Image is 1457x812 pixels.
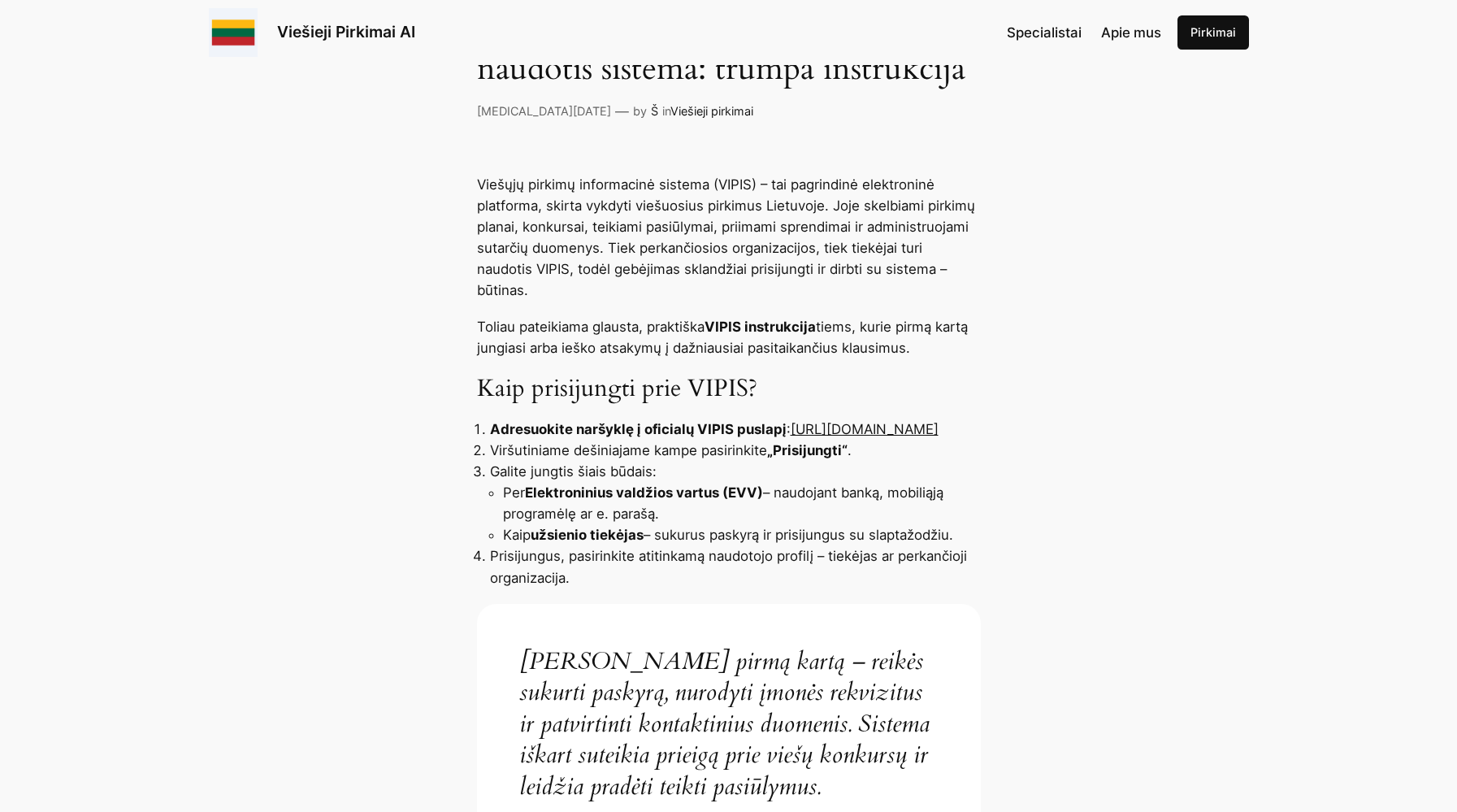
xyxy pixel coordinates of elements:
[277,22,415,41] a: Viešieji Pirkimai AI
[1007,22,1082,43] a: Specialistai
[791,421,939,437] a: [URL][DOMAIN_NAME]
[519,646,939,802] p: [PERSON_NAME] pirmą kartą – reikės sukurti paskyrą, nurodyti įmonės rekvizitus ir patvirtinti kon...
[525,484,763,501] strong: Elektroninius valdžios vartus (EVV)
[705,319,816,335] strong: VIPIS instrukcija
[490,461,981,545] li: Galite jungtis šiais būdais:
[531,527,644,543] strong: užsienio tiekėjas
[477,104,611,118] a: [MEDICAL_DATA][DATE]
[490,440,981,461] li: Viršutiniame dešiniajame kampe pasirinkite .
[662,104,670,118] span: in
[767,442,848,458] strong: „Prisijungti“
[490,419,981,440] li: :
[1101,24,1161,41] span: Apie mus
[477,316,981,358] p: Toliau pateikiama glausta, praktiška tiems, kurie pirmą kartą jungiasi arba ieško atsakymų į dažn...
[1007,24,1082,41] span: Specialistai
[1177,15,1249,50] a: Pirkimai
[1101,22,1161,43] a: Apie mus
[477,13,981,88] h1: Kaip prisijungti prie VIPIS ir naudotis sistema: trumpa instrukcija
[1007,22,1161,43] nav: Navigation
[490,421,787,437] strong: Adresuokite naršyklę į oficialų VIPIS puslapį
[670,104,753,118] a: Viešieji pirkimai
[503,524,981,545] li: Kaip – sukurus paskyrą ir prisijungus su slaptažodžiu.
[615,101,629,122] p: —
[503,482,981,524] li: Per – naudojant banką, mobiliąją programėlę ar e. parašą.
[477,174,981,301] p: Viešųjų pirkimų informacinė sistema (VIPIS) – tai pagrindinė elektroninė platforma, skirta vykdyt...
[490,545,981,588] li: Prisijungus, pasirinkite atitinkamą naudotojo profilį – tiekėjas ar perkančioji organizacija.
[209,8,258,57] img: Viešieji pirkimai logo
[477,375,981,404] h3: Kaip prisijungti prie VIPIS?
[651,104,658,118] a: Š
[633,102,647,120] p: by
